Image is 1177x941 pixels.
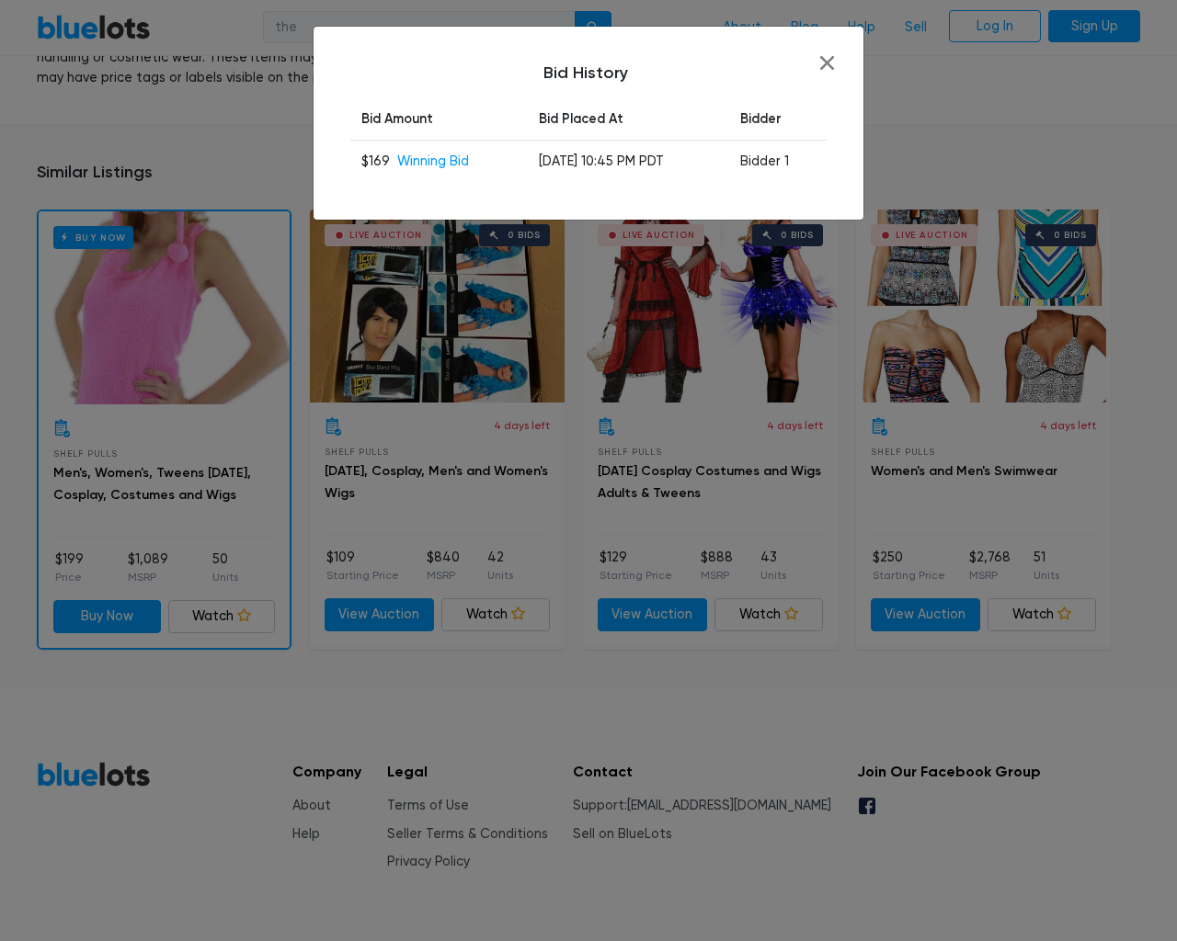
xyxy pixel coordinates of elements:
[350,63,827,84] h5: Bid History
[397,153,469,169] span: Winning Bid
[528,141,729,183] td: [DATE] 10:45 PM PDT
[729,141,827,183] td: Bidder 1
[528,98,729,141] th: Bid Placed At
[350,141,528,183] td: $169
[350,98,528,141] th: Bid Amount
[729,98,827,141] th: Bidder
